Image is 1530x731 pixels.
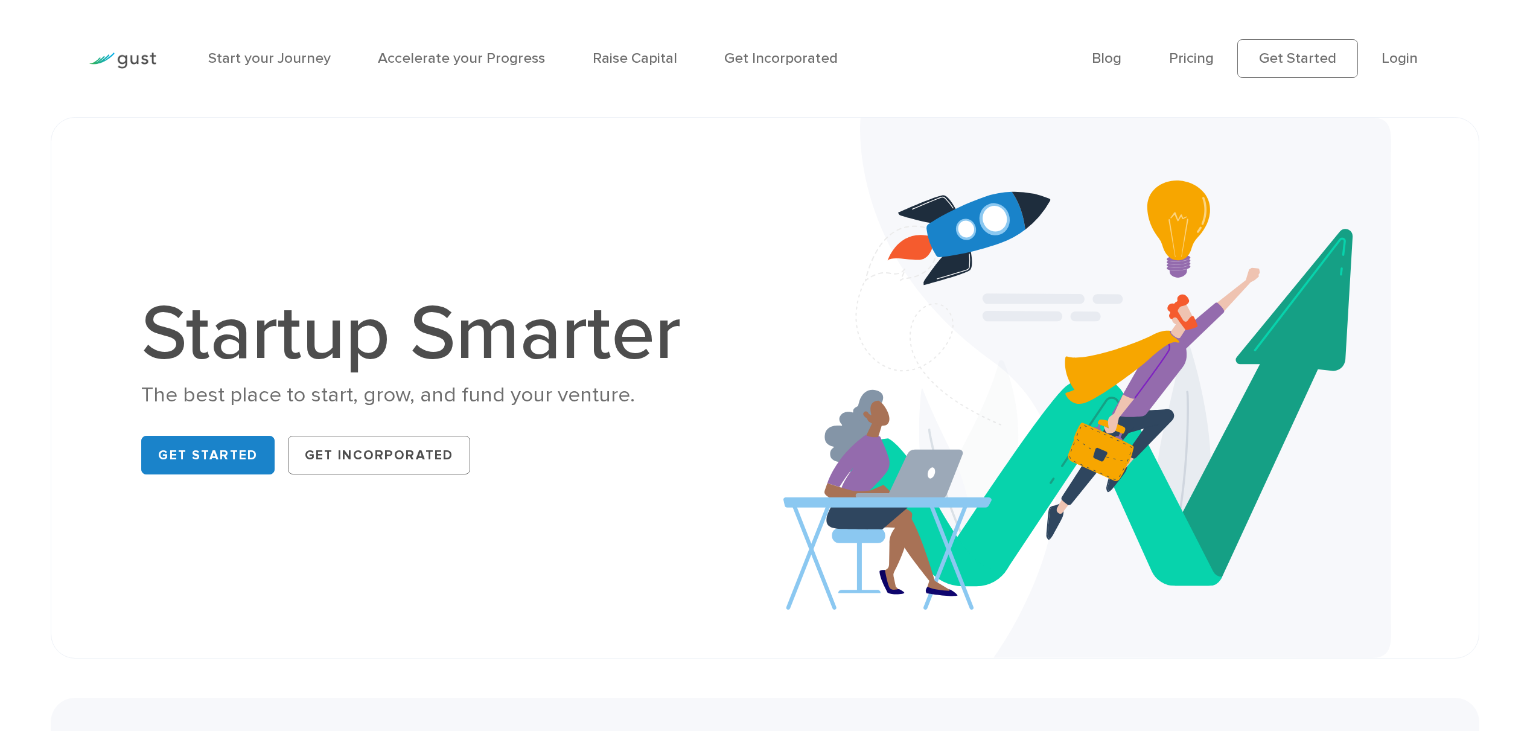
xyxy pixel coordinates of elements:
[208,49,331,67] a: Start your Journey
[724,49,838,67] a: Get Incorporated
[1169,49,1214,67] a: Pricing
[1382,49,1418,67] a: Login
[783,118,1391,658] img: Startup Smarter Hero
[378,49,545,67] a: Accelerate your Progress
[593,49,677,67] a: Raise Capital
[1092,49,1121,67] a: Blog
[141,381,703,409] div: The best place to start, grow, and fund your venture.
[1237,39,1358,78] a: Get Started
[141,436,275,475] a: Get Started
[288,436,470,475] a: Get Incorporated
[141,295,703,372] h1: Startup Smarter
[89,53,156,69] img: Gust Logo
